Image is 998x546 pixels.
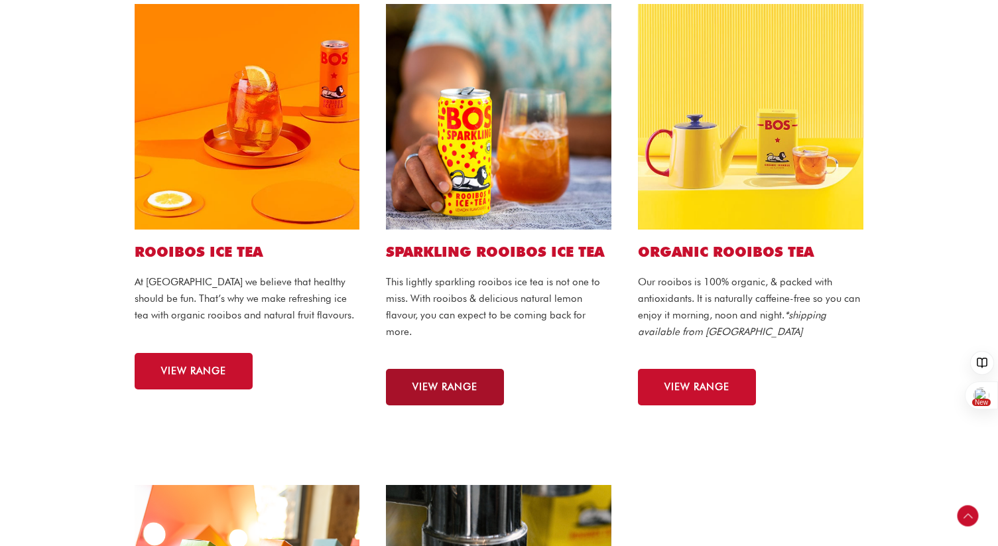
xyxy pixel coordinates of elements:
[135,353,253,389] a: VIEW RANGE
[638,243,863,261] h2: ORGANIC ROOIBOS TEA
[638,369,756,405] a: VIEW RANGE
[664,382,729,392] span: VIEW RANGE
[135,4,360,230] img: peach
[135,274,360,323] p: At [GEOGRAPHIC_DATA] we believe that healthy should be fun. That’s why we make refreshing ice tea...
[386,243,611,261] h2: SPARKLING ROOIBOS ICE TEA
[135,243,360,261] h2: ROOIBOS ICE TEA
[386,369,504,405] a: VIEW RANGE
[638,274,863,340] p: Our rooibos is 100% organic, & packed with antioxidants. It is naturally caffeine-free so you can...
[412,382,477,392] span: VIEW RANGE
[161,366,226,376] span: VIEW RANGE
[638,309,826,338] em: *shipping available from [GEOGRAPHIC_DATA]
[386,4,611,230] img: sparkling lemon
[386,274,611,340] p: This lightly sparkling rooibos ice tea is not one to miss. With rooibos & delicious natural lemon...
[638,4,863,230] img: hot-tea-2-copy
